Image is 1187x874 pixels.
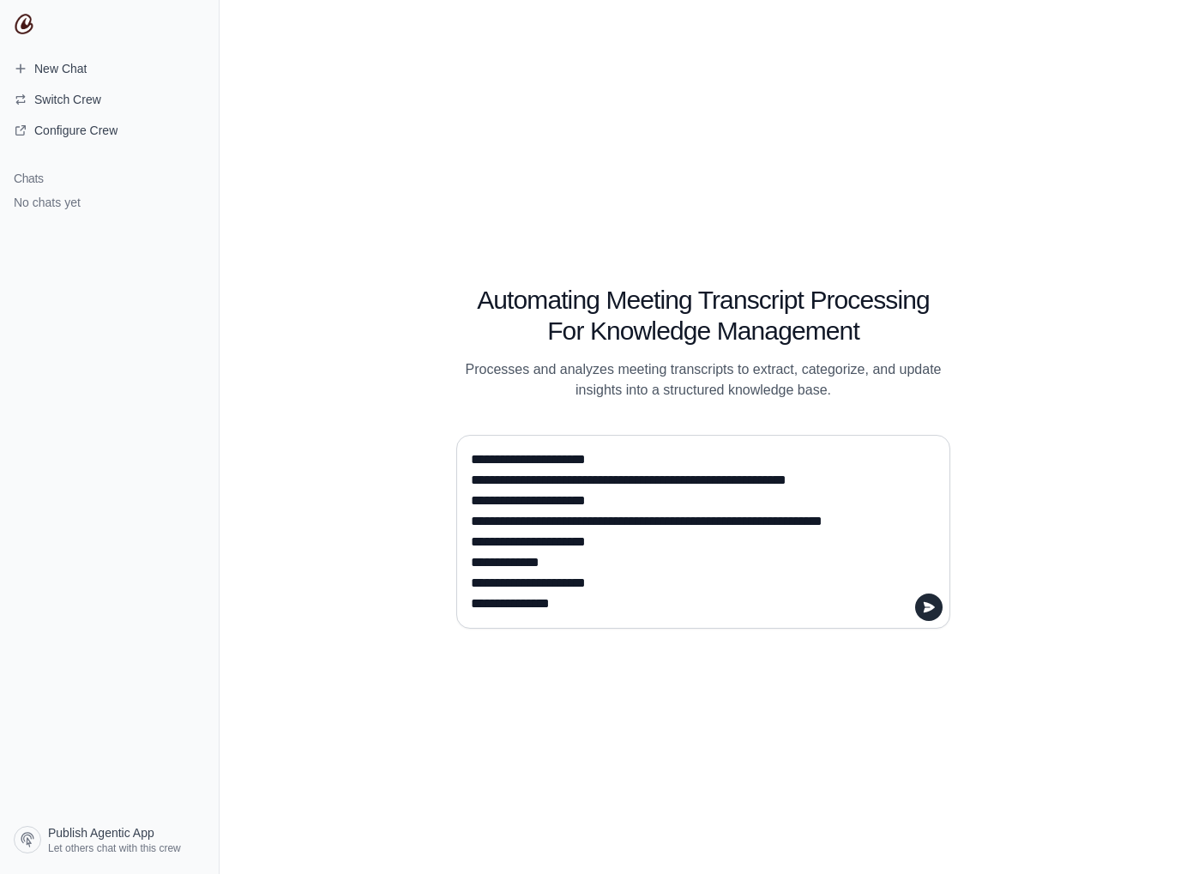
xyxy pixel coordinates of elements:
iframe: Chat Widget [1101,792,1187,874]
a: New Chat [7,55,212,82]
span: New Chat [34,60,87,77]
a: Publish Agentic App Let others chat with this crew [7,819,212,860]
span: Configure Crew [34,122,117,139]
img: CrewAI Logo [14,14,34,34]
span: Publish Agentic App [48,824,154,841]
p: Processes and analyzes meeting transcripts to extract, categorize, and update insights into a str... [456,359,950,401]
a: Configure Crew [7,117,212,144]
span: Switch Crew [34,91,101,108]
button: Switch Crew [7,86,212,113]
h1: Automating Meeting Transcript Processing For Knowledge Management [456,285,950,347]
span: Let others chat with this crew [48,841,181,855]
